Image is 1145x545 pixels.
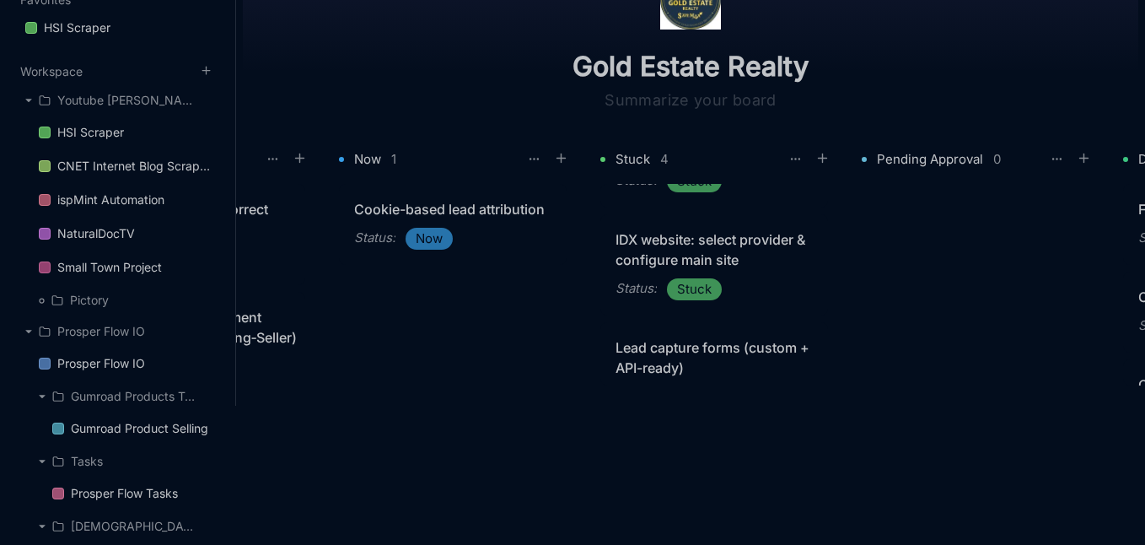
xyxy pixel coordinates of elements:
[354,199,551,219] div: Cookie-based lead attribution
[20,64,83,78] button: Workspace
[29,348,220,380] div: Prosper Flow IO
[15,7,220,51] div: Favorites
[29,184,220,217] div: ispMint Automation
[354,149,381,170] div: Now
[616,149,650,170] div: Stuck
[93,307,290,348] div: GHL pipeline management (Main/Secondary/Listing‑Seller)
[15,316,220,347] div: Prosper Flow IO
[616,278,657,299] div: Status :
[71,386,196,407] div: Gumroad Products To Sell
[600,214,828,316] a: IDX website: select provider & configure main siteStatus:Stuck
[416,229,443,249] span: Now
[57,257,162,278] div: Small Town Project
[29,348,220,380] a: Prosper Flow IO
[71,418,208,439] div: Gumroad Product Selling
[600,148,835,170] div: Stuck4
[15,12,220,44] a: HSI Scraper
[29,116,220,148] a: HSI Scraper
[339,148,573,170] div: Now1
[29,381,220,412] div: Gumroad Products To Sell
[57,156,210,176] div: CNET Internet Blog Scraper
[44,18,110,38] div: HSI Scraper
[71,451,103,472] div: Tasks
[339,184,567,265] a: Cookie-based lead attributionStatus:Now
[677,279,712,299] span: Stuck
[42,478,220,510] a: Prosper Flow Tasks
[71,516,196,537] div: [DEMOGRAPHIC_DATA] Project
[877,149,983,170] div: Pending Approval
[660,154,669,165] div: 4
[29,184,220,216] a: ispMint Automation
[29,150,220,183] div: CNET Internet Blog Scraper
[71,483,178,504] div: Prosper Flow Tasks
[29,285,220,316] div: Pictory
[15,12,220,45] div: HSI Scraper
[42,413,220,445] div: Gumroad Product Selling
[57,224,135,244] div: NaturalDocTV
[600,322,828,424] a: Lead capture forms (custom + API-ready)Status:Stuck
[57,321,145,342] div: Prosper Flow IO
[862,148,1096,170] div: Pending Approval0
[70,290,109,310] div: Pictory
[42,478,220,510] div: Prosper Flow Tasks
[57,353,145,374] div: Prosper Flow IO
[29,218,220,250] a: NaturalDocTV
[354,228,395,248] div: Status :
[616,337,813,378] div: Lead capture forms (custom + API-ready)
[29,251,220,284] div: Small Town Project
[29,446,220,477] div: Tasks
[42,413,220,445] a: Gumroad Product Selling
[29,150,220,182] a: CNET Internet Blog Scraper
[57,122,124,143] div: HSI Scraper
[993,154,1001,165] div: 0
[616,229,813,270] div: IDX website: select provider & configure main site
[29,251,220,283] a: Small Town Project
[15,85,220,116] div: Youtube [PERSON_NAME]
[57,190,164,210] div: ispMint Automation
[57,90,196,111] div: Youtube [PERSON_NAME]
[391,154,396,165] div: 1
[29,116,220,149] div: HSI Scraper
[29,511,220,542] div: [DEMOGRAPHIC_DATA] Project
